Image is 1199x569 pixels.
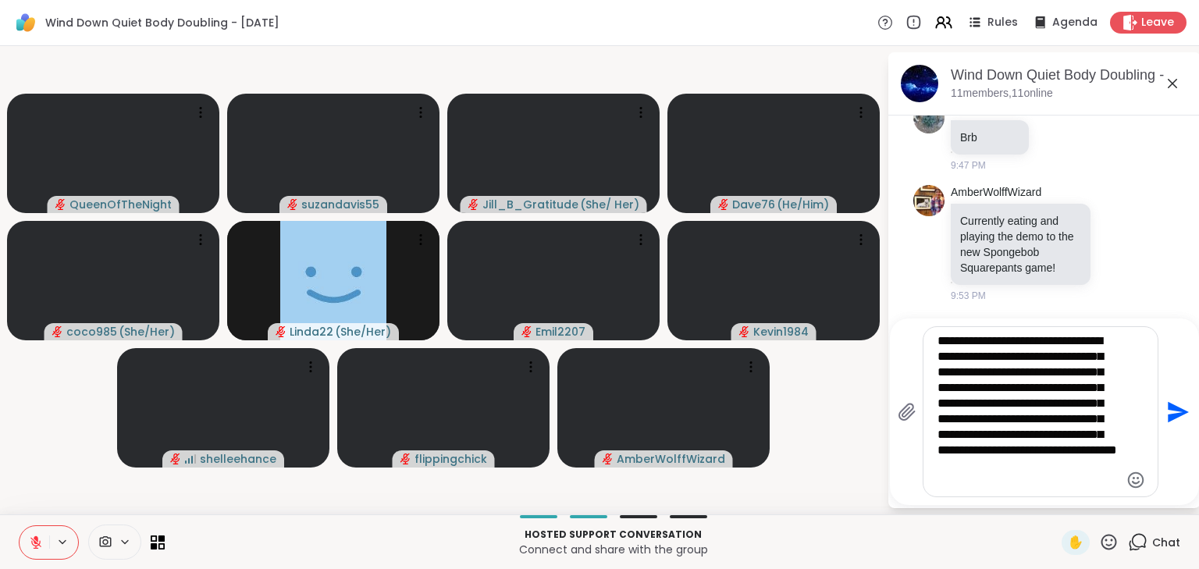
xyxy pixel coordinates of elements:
[414,451,487,467] span: flippingchick
[12,9,39,36] img: ShareWell Logomark
[276,326,286,337] span: audio-muted
[951,158,986,172] span: 9:47 PM
[200,451,276,467] span: shelleehance
[960,213,1081,276] p: Currently eating and playing the demo to the new Spongebob Squarepants game!
[901,65,938,102] img: Wind Down Quiet Body Doubling - Monday, Oct 13
[119,324,175,340] span: ( She/Her )
[753,324,809,340] span: Kevin1984
[52,326,63,337] span: audio-muted
[1068,533,1083,552] span: ✋
[960,130,1019,145] p: Brb
[718,199,729,210] span: audio-muted
[1141,15,1174,30] span: Leave
[287,199,298,210] span: audio-muted
[1158,394,1194,429] button: Send
[951,289,986,303] span: 9:53 PM
[66,324,117,340] span: coco985
[69,197,172,212] span: QueenOfTheNight
[400,453,411,464] span: audio-muted
[1152,535,1180,550] span: Chat
[55,199,66,210] span: audio-muted
[951,86,1053,101] p: 11 members, 11 online
[603,453,614,464] span: audio-muted
[1052,15,1098,30] span: Agenda
[301,197,379,212] span: suzandavis55
[468,199,479,210] span: audio-muted
[739,326,750,337] span: audio-muted
[482,197,578,212] span: Jill_B_Gratitude
[987,15,1018,30] span: Rules
[174,528,1052,542] p: Hosted support conversation
[951,185,1041,201] a: AmberWolffWizard
[937,333,1119,490] textarea: Type your message
[617,451,725,467] span: AmberWolffWizard
[913,102,945,133] img: https://sharewell-space-live.sfo3.digitaloceanspaces.com/user-generated/870df6d8-5e8b-4475-9966-c...
[913,185,945,216] img: https://sharewell-space-live.sfo3.digitaloceanspaces.com/user-generated/9a5601ee-7e1f-42be-b53e-4...
[1126,471,1145,489] button: Emoji picker
[951,66,1188,85] div: Wind Down Quiet Body Doubling - [DATE]
[280,221,386,340] img: Linda22
[174,542,1052,557] p: Connect and share with the group
[535,324,585,340] span: Emil2207
[732,197,775,212] span: Dave76
[335,324,391,340] span: ( She/Her )
[170,453,181,464] span: audio-muted
[521,326,532,337] span: audio-muted
[777,197,829,212] span: ( He/Him )
[45,15,279,30] span: Wind Down Quiet Body Doubling - [DATE]
[290,324,333,340] span: Linda22
[580,197,639,212] span: ( She/ Her )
